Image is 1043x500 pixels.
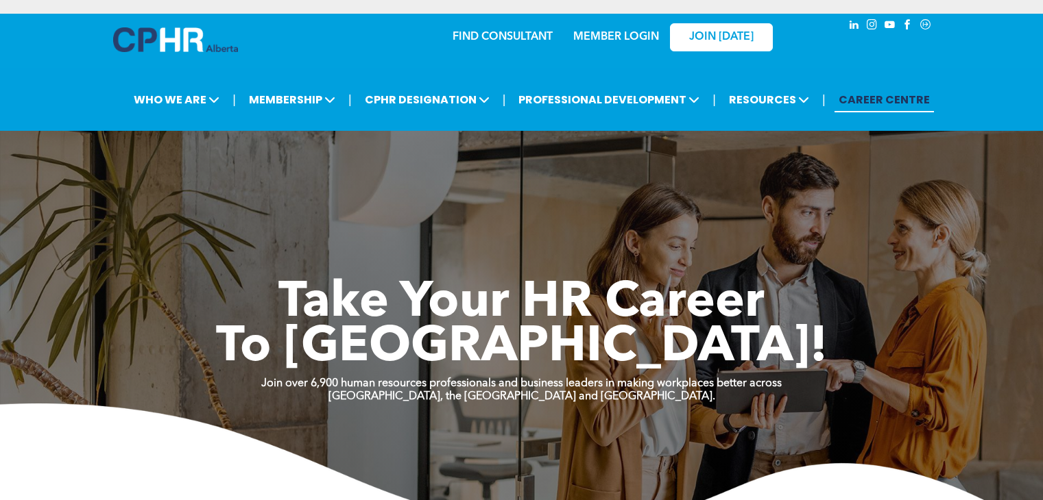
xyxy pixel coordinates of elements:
[900,17,915,36] a: facebook
[514,87,704,112] span: PROFESSIONAL DEVELOPMENT
[113,27,238,52] img: A blue and white logo for cp alberta
[216,323,828,373] span: To [GEOGRAPHIC_DATA]!
[232,86,236,114] li: |
[245,87,339,112] span: MEMBERSHIP
[865,17,880,36] a: instagram
[503,86,506,114] li: |
[835,87,934,112] a: CAREER CENTRE
[712,86,716,114] li: |
[689,31,754,44] span: JOIN [DATE]
[261,378,782,389] strong: Join over 6,900 human resources professionals and business leaders in making workplaces better ac...
[278,279,765,328] span: Take Your HR Career
[822,86,826,114] li: |
[361,87,494,112] span: CPHR DESIGNATION
[573,32,659,42] a: MEMBER LOGIN
[453,32,553,42] a: FIND CONSULTANT
[918,17,933,36] a: Social network
[725,87,813,112] span: RESOURCES
[328,391,715,402] strong: [GEOGRAPHIC_DATA], the [GEOGRAPHIC_DATA] and [GEOGRAPHIC_DATA].
[847,17,862,36] a: linkedin
[130,87,224,112] span: WHO WE ARE
[670,23,773,51] a: JOIN [DATE]
[348,86,352,114] li: |
[883,17,898,36] a: youtube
